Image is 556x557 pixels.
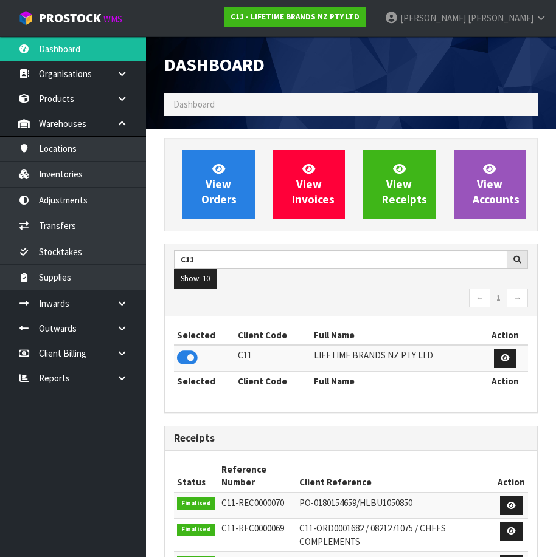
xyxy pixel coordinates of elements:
a: 1 [490,289,507,308]
span: C11-ORD0001682 / 0821271075 / CHEFS COMPLEMENTS [299,522,446,547]
span: [PERSON_NAME] [468,12,533,24]
td: C11 [235,345,311,371]
h3: Receipts [174,432,528,444]
span: View Invoices [292,162,335,207]
img: cube-alt.png [18,10,33,26]
strong: C11 - LIFETIME BRANDS NZ PTY LTD [231,12,360,22]
th: Selected [174,371,235,391]
span: View Accounts [473,162,520,207]
nav: Page navigation [174,289,528,310]
span: PO-0180154659/HLBU1050850 [299,497,412,508]
th: Action [482,371,528,391]
small: WMS [103,13,122,25]
a: ViewInvoices [273,150,346,219]
th: Client Code [235,326,311,345]
th: Action [482,326,528,345]
td: LIFETIME BRANDS NZ PTY LTD [311,345,482,371]
th: Action [495,460,528,493]
a: ViewAccounts [454,150,526,219]
span: Finalised [177,524,215,536]
input: Search clients [174,250,507,269]
span: C11-REC0000069 [221,522,284,534]
th: Selected [174,326,235,345]
th: Status [174,460,218,493]
a: ViewOrders [182,150,255,219]
th: Reference Number [218,460,296,493]
span: View Receipts [382,162,427,207]
span: Dashboard [164,53,265,76]
button: Show: 10 [174,269,217,289]
span: Dashboard [173,98,215,110]
th: Full Name [311,371,482,391]
a: C11 - LIFETIME BRANDS NZ PTY LTD [224,7,366,27]
a: ← [469,289,490,308]
th: Client Code [235,371,311,391]
th: Full Name [311,326,482,345]
span: Finalised [177,497,215,510]
span: C11-REC0000070 [221,497,284,508]
a: → [507,289,528,308]
span: View Orders [201,162,237,207]
span: ProStock [39,10,101,26]
th: Client Reference [296,460,495,493]
span: [PERSON_NAME] [400,12,466,24]
a: ViewReceipts [363,150,436,219]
